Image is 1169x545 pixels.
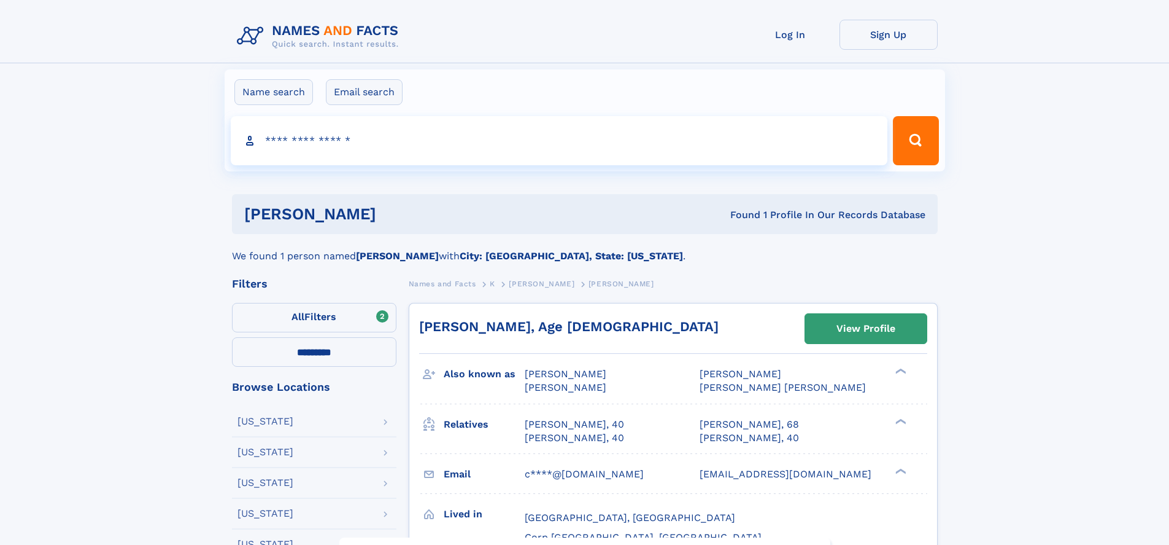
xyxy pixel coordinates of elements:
[237,417,293,426] div: [US_STATE]
[553,208,925,222] div: Found 1 Profile In Our Records Database
[232,278,396,289] div: Filters
[490,280,495,288] span: K
[741,20,839,50] a: Log In
[234,79,313,105] label: Name search
[231,116,888,165] input: search input
[525,382,606,393] span: [PERSON_NAME]
[588,280,654,288] span: [PERSON_NAME]
[892,367,907,375] div: ❯
[444,364,525,385] h3: Also known as
[291,311,304,323] span: All
[892,467,907,475] div: ❯
[700,368,781,380] span: [PERSON_NAME]
[525,512,735,523] span: [GEOGRAPHIC_DATA], [GEOGRAPHIC_DATA]
[525,531,762,543] span: Corp [GEOGRAPHIC_DATA], [GEOGRAPHIC_DATA]
[839,20,938,50] a: Sign Up
[700,418,799,431] a: [PERSON_NAME], 68
[232,20,409,53] img: Logo Names and Facts
[460,250,683,262] b: City: [GEOGRAPHIC_DATA], State: [US_STATE]
[509,280,574,288] span: [PERSON_NAME]
[409,276,476,291] a: Names and Facts
[700,382,866,393] span: [PERSON_NAME] [PERSON_NAME]
[836,315,895,343] div: View Profile
[700,468,871,480] span: [EMAIL_ADDRESS][DOMAIN_NAME]
[444,414,525,435] h3: Relatives
[237,447,293,457] div: [US_STATE]
[237,478,293,488] div: [US_STATE]
[444,504,525,525] h3: Lived in
[444,464,525,485] h3: Email
[232,234,938,264] div: We found 1 person named with .
[419,319,719,334] a: [PERSON_NAME], Age [DEMOGRAPHIC_DATA]
[525,418,624,431] a: [PERSON_NAME], 40
[490,276,495,291] a: K
[892,417,907,425] div: ❯
[525,431,624,445] a: [PERSON_NAME], 40
[509,276,574,291] a: [PERSON_NAME]
[525,368,606,380] span: [PERSON_NAME]
[356,250,439,262] b: [PERSON_NAME]
[232,382,396,393] div: Browse Locations
[326,79,403,105] label: Email search
[244,206,554,222] h1: [PERSON_NAME]
[232,303,396,332] label: Filters
[700,431,799,445] a: [PERSON_NAME], 40
[893,116,938,165] button: Search Button
[237,509,293,519] div: [US_STATE]
[805,314,927,343] a: View Profile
